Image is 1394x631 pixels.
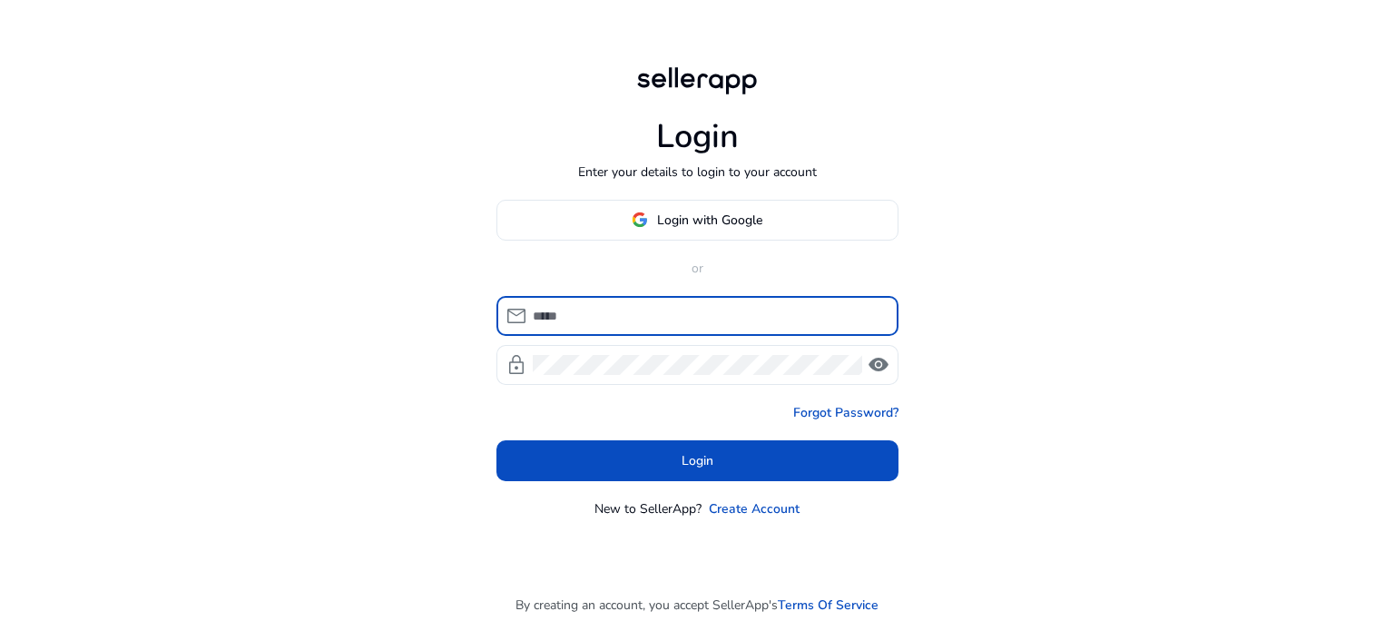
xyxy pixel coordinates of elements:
[657,211,762,230] span: Login with Google
[506,305,527,327] span: mail
[496,259,898,278] p: or
[793,403,898,422] a: Forgot Password?
[506,354,527,376] span: lock
[632,212,648,228] img: google-logo.svg
[682,451,713,470] span: Login
[868,354,889,376] span: visibility
[496,440,898,481] button: Login
[778,596,879,615] a: Terms Of Service
[496,200,898,241] button: Login with Google
[656,117,739,156] h1: Login
[709,499,800,518] a: Create Account
[594,499,702,518] p: New to SellerApp?
[578,163,817,182] p: Enter your details to login to your account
